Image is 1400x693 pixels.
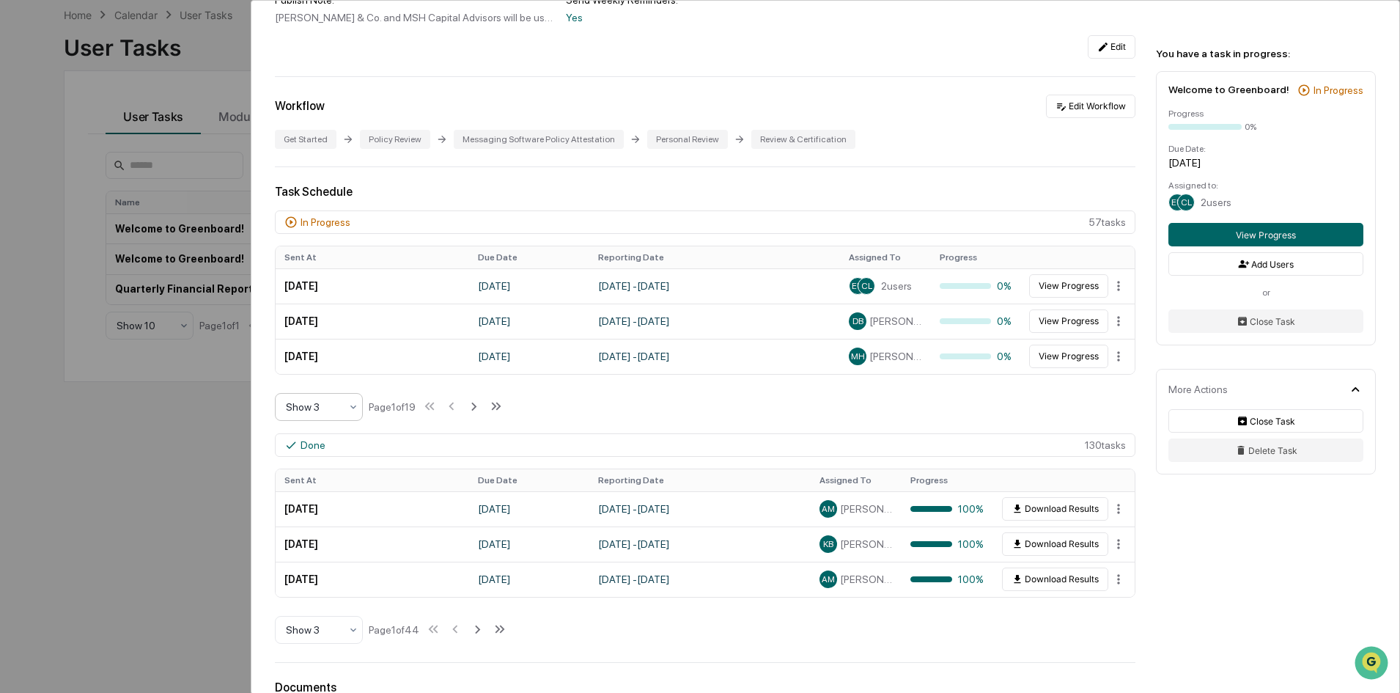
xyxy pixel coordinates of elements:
div: 0% [940,351,1013,362]
button: Download Results [1002,497,1108,521]
span: CL [861,281,872,291]
th: Assigned To [840,246,931,268]
button: Close Task [1168,409,1363,433]
span: [PERSON_NAME] [840,503,893,515]
div: 130 task s [275,433,1135,457]
div: [PERSON_NAME] & Co. and MSH Capital Advisors will be using Greenboard as a new compliance platfor... [275,12,554,23]
div: Messaging Software Policy Attestation [454,130,624,149]
button: Download Results [1002,532,1108,556]
span: [PERSON_NAME] [869,351,922,362]
img: 1746055101610-c473b297-6a78-478c-a979-82029cc54cd1 [15,112,41,139]
th: Reporting Date [589,469,811,491]
span: [PERSON_NAME] [840,573,893,585]
span: AM [822,504,835,514]
div: Assigned to: [1168,180,1363,191]
div: Welcome to Greenboard! [1168,84,1289,95]
span: Data Lookup [29,213,92,227]
th: Progress [902,469,992,491]
span: AM [822,574,835,584]
div: In Progress [301,216,350,228]
div: Review & Certification [751,130,855,149]
div: 🔎 [15,214,26,226]
button: View Progress [1029,345,1108,368]
th: Due Date [469,469,589,491]
th: Progress [931,246,1022,268]
button: Add Users [1168,252,1363,276]
td: [DATE] [469,527,589,562]
div: Start new chat [50,112,240,127]
td: [DATE] [469,339,589,374]
a: 🖐️Preclearance [9,179,100,205]
span: KB [823,539,833,549]
a: Powered byPylon [103,248,177,260]
button: Edit [1088,35,1135,59]
div: More Actions [1168,384,1228,395]
button: View Progress [1029,309,1108,333]
td: [DATE] [276,491,469,527]
span: [PERSON_NAME] [869,315,922,327]
span: Preclearance [29,185,95,199]
td: [DATE] - [DATE] [589,491,811,527]
td: [DATE] [469,304,589,339]
td: [DATE] - [DATE] [589,562,811,597]
div: In Progress [1314,84,1363,96]
td: [DATE] [276,562,469,597]
div: We're available if you need us! [50,127,185,139]
div: Due Date: [1168,144,1363,154]
button: Delete Task [1168,439,1363,462]
div: 100% [910,538,984,550]
td: [DATE] - [DATE] [589,304,840,339]
iframe: Open customer support [1353,645,1393,684]
button: Start new chat [249,117,267,134]
div: 0% [940,315,1013,327]
span: EU [852,281,863,291]
span: Attestations [121,185,182,199]
th: Sent At [276,246,469,268]
button: View Progress [1168,223,1363,246]
button: Edit Workflow [1046,95,1135,118]
span: 2 users [1201,197,1231,208]
span: DB [852,316,863,326]
div: Yes [566,12,845,23]
p: How can we help? [15,31,267,54]
div: or [1168,287,1363,298]
div: Page 1 of 44 [369,624,419,636]
span: 2 users [881,280,912,292]
a: 🔎Data Lookup [9,207,98,233]
div: 57 task s [275,210,1135,234]
div: Progress [1168,109,1363,119]
span: EU [1171,197,1183,208]
div: Workflow [275,99,325,113]
td: [DATE] [276,527,469,562]
div: 🖐️ [15,186,26,198]
span: Pylon [146,249,177,260]
div: Personal Review [647,130,728,149]
div: 0% [1245,122,1256,132]
div: Task Schedule [275,185,1135,199]
div: 100% [910,573,984,585]
div: Get Started [275,130,336,149]
td: [DATE] [469,562,589,597]
div: You have a task in progress: [1156,48,1376,59]
th: Sent At [276,469,469,491]
div: Policy Review [360,130,430,149]
th: Assigned To [811,469,902,491]
td: [DATE] [276,268,469,304]
a: 🗄️Attestations [100,179,188,205]
td: [DATE] - [DATE] [589,527,811,562]
td: [DATE] [469,491,589,527]
span: MH [851,351,865,362]
div: 0% [940,280,1013,292]
div: Page 1 of 19 [369,401,416,413]
button: View Progress [1029,274,1108,298]
td: [DATE] [276,339,469,374]
td: [DATE] - [DATE] [589,339,840,374]
td: [DATE] [276,304,469,339]
td: [DATE] [469,268,589,304]
div: Done [301,439,325,451]
button: Close Task [1168,309,1363,333]
td: [DATE] - [DATE] [589,268,840,304]
th: Reporting Date [589,246,840,268]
